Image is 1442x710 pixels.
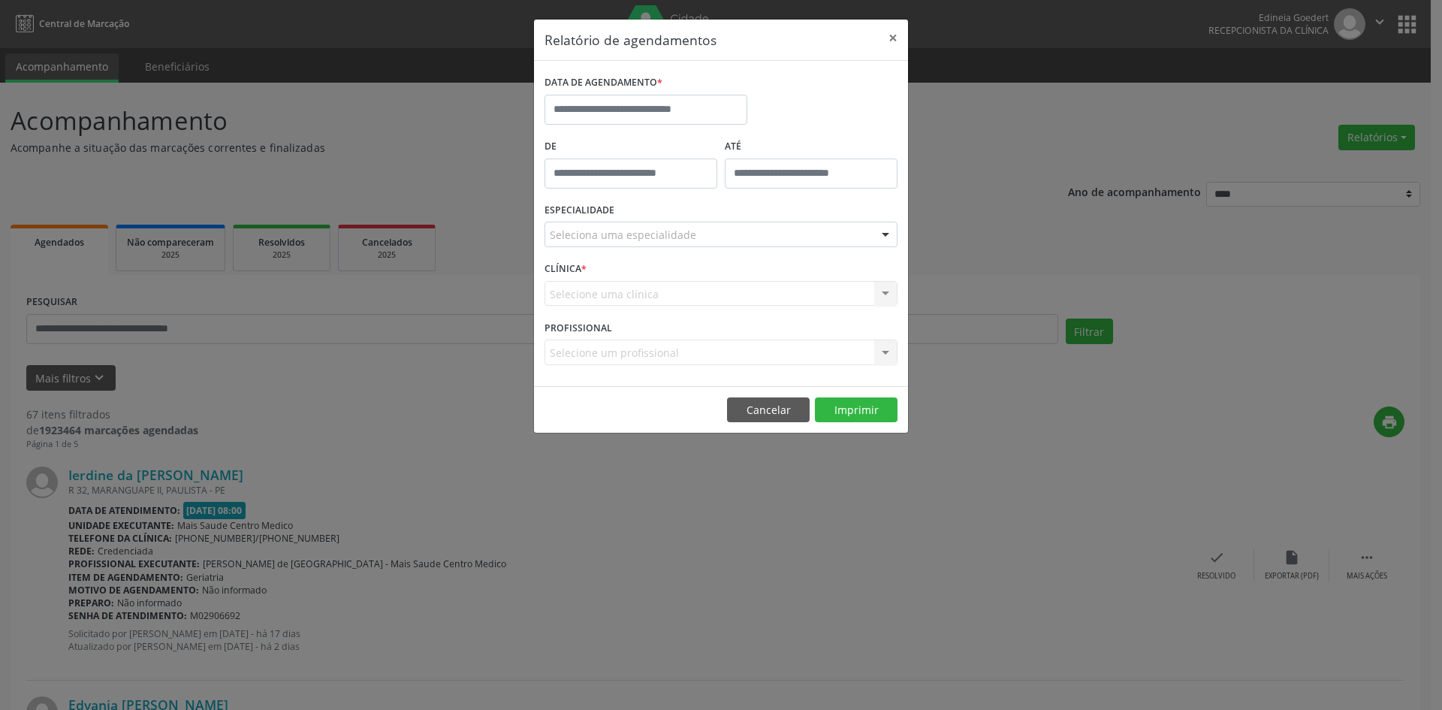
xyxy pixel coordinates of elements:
label: De [545,135,717,159]
button: Close [878,20,908,56]
label: CLÍNICA [545,258,587,281]
label: DATA DE AGENDAMENTO [545,71,662,95]
h5: Relatório de agendamentos [545,30,716,50]
label: ESPECIALIDADE [545,199,614,222]
button: Imprimir [815,397,897,423]
label: ATÉ [725,135,897,159]
span: Seleciona uma especialidade [550,227,696,243]
button: Cancelar [727,397,810,423]
label: PROFISSIONAL [545,316,612,340]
